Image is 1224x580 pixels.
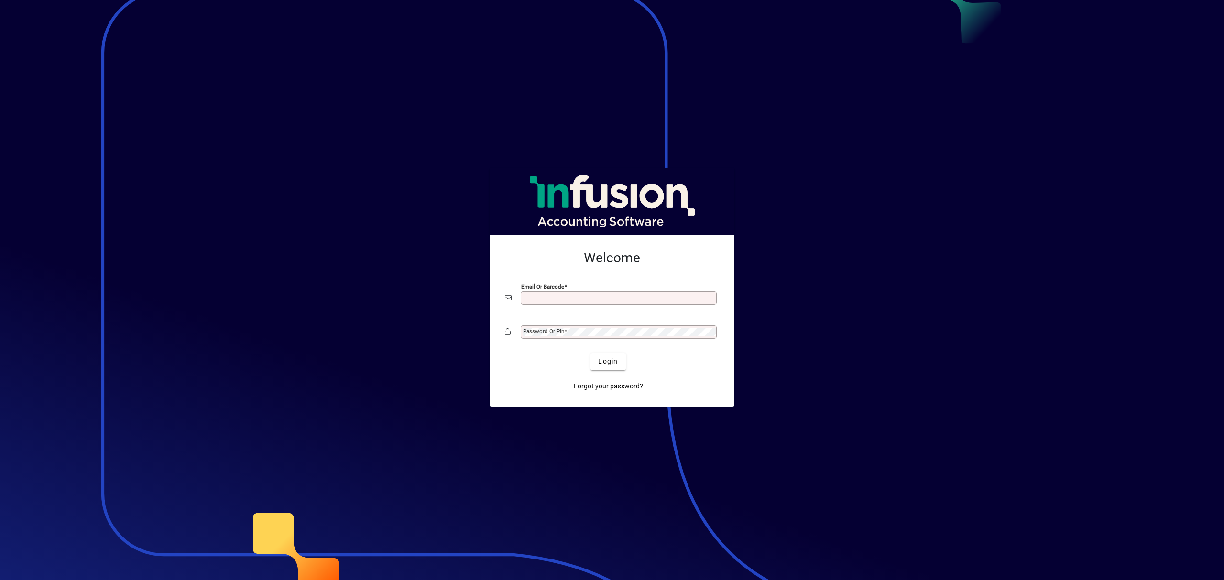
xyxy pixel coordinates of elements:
a: Forgot your password? [570,378,647,395]
button: Login [590,353,625,370]
h2: Welcome [505,250,719,266]
span: Login [598,356,618,366]
span: Forgot your password? [574,381,643,391]
mat-label: Email or Barcode [521,283,564,290]
mat-label: Password or Pin [523,328,564,334]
